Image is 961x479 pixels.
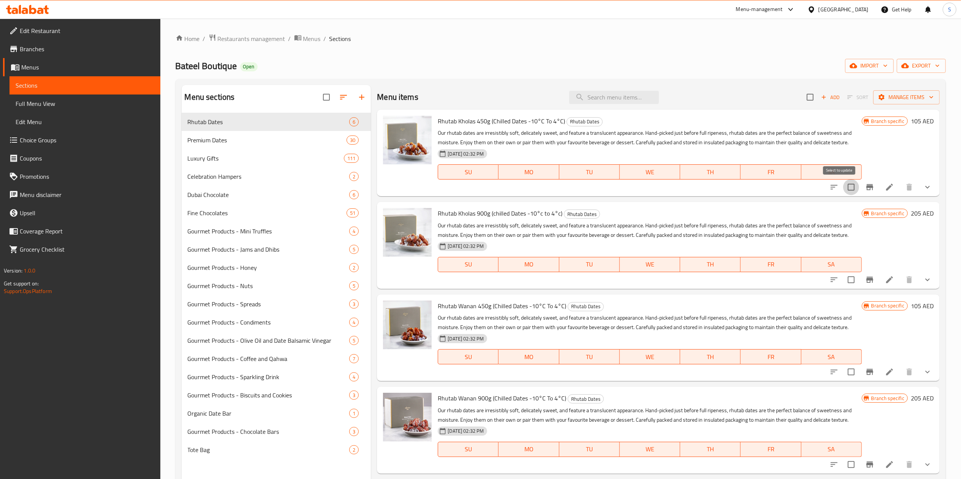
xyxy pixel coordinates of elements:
[16,81,154,90] span: Sections
[741,257,801,272] button: FR
[349,336,359,345] div: items
[441,444,496,455] span: SU
[861,363,879,381] button: Branch-specific-item
[911,208,934,219] h6: 205 AED
[188,427,350,436] div: Gourmet Products - Chocolate Bars
[620,257,680,272] button: WE
[344,154,359,163] div: items
[20,154,154,163] span: Coupons
[182,422,371,441] div: Gourmet Products - Chocolate Bars3
[3,131,160,149] a: Choice Groups
[347,136,359,145] div: items
[900,455,918,474] button: delete
[350,355,358,362] span: 7
[182,113,371,131] div: Rhutab Dates6
[801,164,862,180] button: SA
[744,351,798,362] span: FR
[182,167,371,186] div: Celebration Hampers2
[334,88,353,106] span: Sort sections
[383,393,432,441] img: Rhutab Wanan 900g (Chilled Dates -10°C To 4°C)
[879,93,934,102] span: Manage items
[445,243,487,250] span: [DATE] 02:32 PM
[559,442,620,457] button: TU
[350,191,358,199] span: 6
[623,351,677,362] span: WE
[182,368,371,386] div: Gourmet Products - Sparkling Drink4
[683,259,738,270] span: TH
[182,204,371,222] div: Fine Chocolates51
[347,208,359,217] div: items
[885,367,894,377] a: Edit menu item
[438,128,861,147] p: Our rhutab dates are irresistibly soft, delicately sweet, and feature a translucent appearance. H...
[502,444,556,455] span: MO
[801,442,862,457] button: SA
[620,442,680,457] button: WE
[182,386,371,404] div: Gourmet Products - Biscuits and Cookies3
[350,319,358,326] span: 4
[801,349,862,364] button: SA
[3,167,160,186] a: Promotions
[804,351,859,362] span: SA
[24,266,35,276] span: 1.0.0
[623,444,677,455] span: WE
[620,164,680,180] button: WE
[188,445,350,454] div: Tote Bag
[911,393,934,403] h6: 205 AED
[182,110,371,462] nav: Menu sections
[188,263,350,272] div: Gourmet Products - Honey
[176,34,200,43] a: Home
[188,117,350,126] span: Rhutab Dates
[20,26,154,35] span: Edit Restaurant
[744,444,798,455] span: FR
[349,354,359,363] div: items
[885,275,894,284] a: Edit menu item
[680,349,741,364] button: TH
[438,115,565,127] span: Rhutab Kholas 450g (Chilled Dates -10°C To 4°C)
[438,221,861,240] p: Our rhutab dates are irresistibly soft, delicately sweet, and feature a translucent appearance. H...
[188,154,344,163] span: Luxury Gifts
[819,5,869,14] div: [GEOGRAPHIC_DATA]
[562,444,617,455] span: TU
[349,391,359,400] div: items
[3,186,160,204] a: Menu disclaimer
[182,350,371,368] div: Gourmet Products - Coffee and Qahwa7
[623,259,677,270] span: WE
[188,354,350,363] div: Gourmet Products - Coffee and Qahwa
[350,173,358,180] span: 2
[499,164,559,180] button: MO
[349,172,359,181] div: items
[349,372,359,381] div: items
[568,302,604,311] div: Rhutab Dates
[911,301,934,311] h6: 105 AED
[188,372,350,381] div: Gourmet Products - Sparkling Drink
[441,351,496,362] span: SU
[182,331,371,350] div: Gourmet Products - Olive Oil and Date Balsamic Vinegar5
[499,442,559,457] button: MO
[744,259,798,270] span: FR
[9,113,160,131] a: Edit Menu
[182,258,371,277] div: Gourmet Products - Honey2
[383,208,432,257] img: Rhutab Kholas 900g (chilled Dates -10°c to 4°c)
[349,409,359,418] div: items
[918,363,937,381] button: show more
[3,222,160,240] a: Coverage Report
[818,91,842,103] button: Add
[182,295,371,313] div: Gourmet Products - Spreads3
[842,91,873,103] span: Select section first
[182,313,371,331] div: Gourmet Products - Condiments4
[349,445,359,454] div: items
[20,44,154,54] span: Branches
[911,116,934,126] h6: 105 AED
[559,349,620,364] button: TU
[804,167,859,178] span: SA
[176,34,946,44] nav: breadcrumb
[218,34,285,43] span: Restaurants management
[188,299,350,309] div: Gourmet Products - Spreads
[182,186,371,204] div: Dubai Chocolate6
[562,351,617,362] span: TU
[918,271,937,289] button: show more
[438,442,499,457] button: SU
[16,99,154,108] span: Full Menu View
[438,300,566,312] span: Rhutab Wanan 450g (Chilled Dates -10°C To 4°C)
[868,302,907,309] span: Branch specific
